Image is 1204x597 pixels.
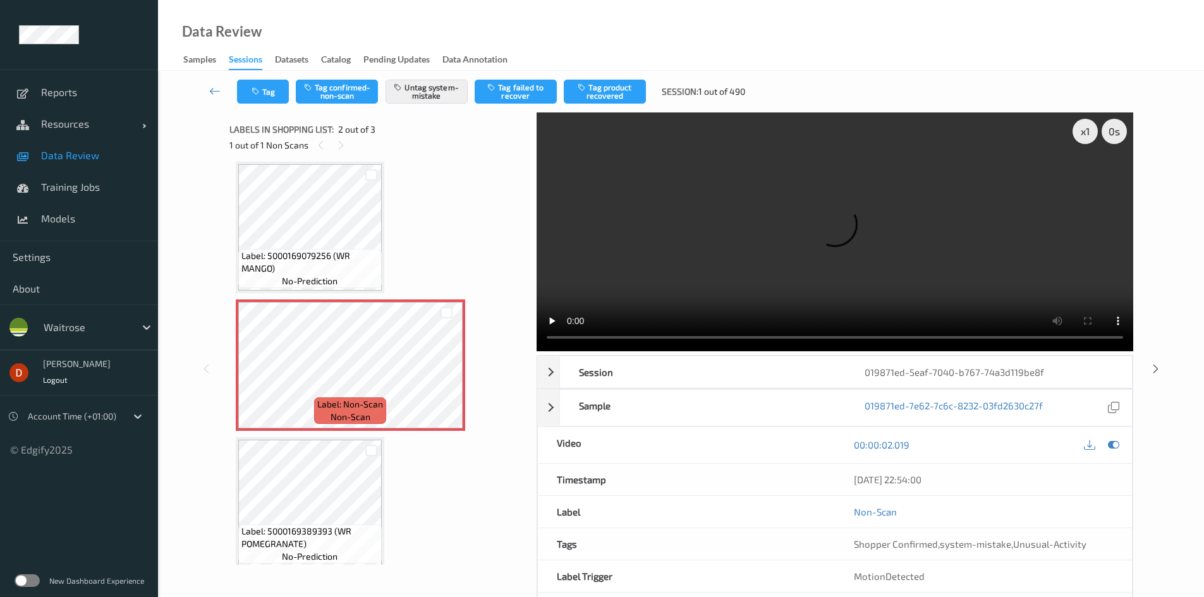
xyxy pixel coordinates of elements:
[386,80,468,104] button: Untag system-mistake
[241,525,379,550] span: Label: 5000169389393 (WR POMEGRANATE)
[363,53,430,69] div: Pending Updates
[363,51,442,69] a: Pending Updates
[282,550,337,563] span: no-prediction
[183,53,216,69] div: Samples
[229,137,528,153] div: 1 out of 1 Non Scans
[537,356,1133,389] div: Session019871ed-5eaf-7040-b767-74a3d119be8f
[338,123,375,136] span: 2 out of 3
[321,51,363,69] a: Catalog
[275,53,308,69] div: Datasets
[538,528,835,560] div: Tags
[560,356,846,388] div: Session
[538,464,835,495] div: Timestamp
[275,51,321,69] a: Datasets
[846,356,1131,388] div: 019871ed-5eaf-7040-b767-74a3d119be8f
[183,51,229,69] a: Samples
[854,473,1113,486] div: [DATE] 22:54:00
[662,85,698,98] span: Session:
[331,411,370,423] span: non-scan
[854,538,938,550] span: Shopper Confirmed
[321,53,351,69] div: Catalog
[538,496,835,528] div: Label
[237,80,289,104] button: Tag
[1013,538,1086,550] span: Unusual-Activity
[538,560,835,592] div: Label Trigger
[296,80,378,104] button: Tag confirmed-non-scan
[854,538,1086,550] span: , ,
[564,80,646,104] button: Tag product recovered
[537,389,1133,426] div: Sample019871ed-7e62-7c6c-8232-03fd2630c27f
[940,538,1011,550] span: system-mistake
[854,438,909,451] a: 00:00:02.019
[241,250,379,275] span: Label: 5000169079256 (WR MANGO)
[282,275,337,287] span: no-prediction
[182,25,262,38] div: Data Review
[229,123,334,136] span: Labels in shopping list:
[865,399,1043,416] a: 019871ed-7e62-7c6c-8232-03fd2630c27f
[317,398,383,411] span: Label: Non-Scan
[698,85,745,98] span: 1 out of 490
[538,427,835,463] div: Video
[442,53,508,69] div: Data Annotation
[1073,119,1098,144] div: x 1
[560,390,846,426] div: Sample
[229,53,262,70] div: Sessions
[229,51,275,70] a: Sessions
[1102,119,1127,144] div: 0 s
[854,505,897,518] a: Non-Scan
[442,51,520,69] a: Data Annotation
[475,80,557,104] button: Tag failed to recover
[835,560,1132,592] div: MotionDetected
